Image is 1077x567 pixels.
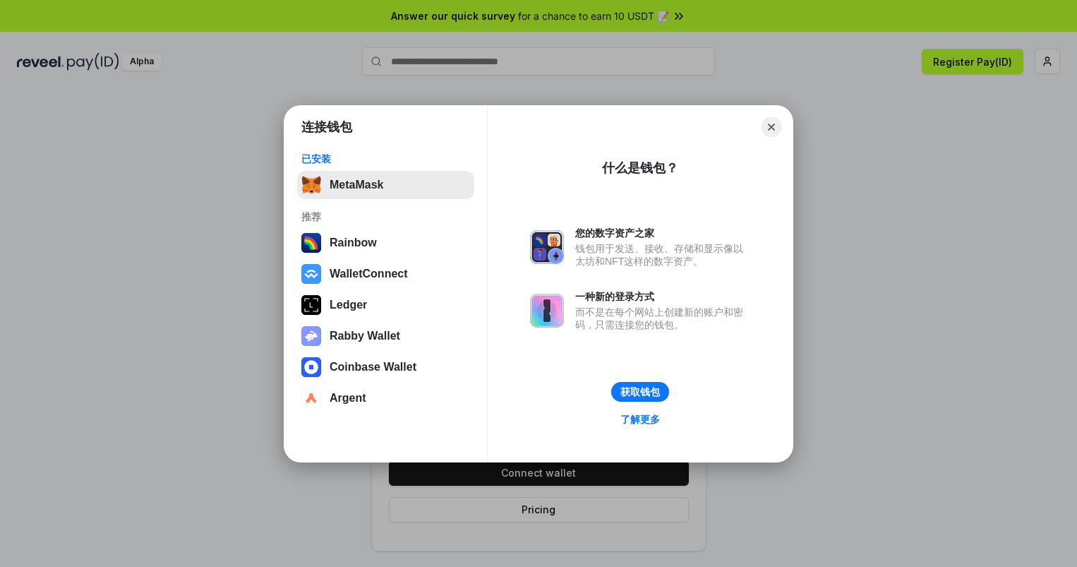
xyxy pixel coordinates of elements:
div: Coinbase Wallet [330,361,416,374]
div: 获取钱包 [620,386,660,398]
div: MetaMask [330,179,383,191]
img: svg+xml,%3Csvg%20width%3D%2228%22%20height%3D%2228%22%20viewBox%3D%220%200%2028%2028%22%20fill%3D... [301,264,321,284]
h1: 连接钱包 [301,119,352,136]
img: svg+xml,%3Csvg%20width%3D%22120%22%20height%3D%22120%22%20viewBox%3D%220%200%20120%20120%22%20fil... [301,233,321,253]
button: 获取钱包 [611,382,669,402]
div: 一种新的登录方式 [575,290,750,303]
div: 钱包用于发送、接收、存储和显示像以太坊和NFT这样的数字资产。 [575,242,750,268]
button: WalletConnect [297,260,474,288]
div: Argent [330,392,366,405]
button: Close [762,117,781,137]
button: Rainbow [297,229,474,257]
div: Rabby Wallet [330,330,400,342]
div: 推荐 [301,210,470,223]
button: Coinbase Wallet [297,353,474,381]
div: 什么是钱包？ [602,160,678,177]
img: svg+xml,%3Csvg%20width%3D%2228%22%20height%3D%2228%22%20viewBox%3D%220%200%2028%2028%22%20fill%3D... [301,388,321,408]
div: 您的数字资产之家 [575,227,750,239]
a: 了解更多 [612,410,668,429]
div: Ledger [330,299,367,311]
div: 已安装 [301,153,470,165]
div: 而不是在每个网站上创建新的账户和密码，只需连接您的钱包。 [575,306,750,331]
img: svg+xml,%3Csvg%20xmlns%3D%22http%3A%2F%2Fwww.w3.org%2F2000%2Fsvg%22%20fill%3D%22none%22%20viewBox... [530,230,564,264]
img: svg+xml,%3Csvg%20fill%3D%22none%22%20height%3D%2233%22%20viewBox%3D%220%200%2035%2033%22%20width%... [301,175,321,195]
img: svg+xml,%3Csvg%20xmlns%3D%22http%3A%2F%2Fwww.w3.org%2F2000%2Fsvg%22%20fill%3D%22none%22%20viewBox... [530,294,564,328]
div: WalletConnect [330,268,408,280]
img: svg+xml,%3Csvg%20xmlns%3D%22http%3A%2F%2Fwww.w3.org%2F2000%2Fsvg%22%20fill%3D%22none%22%20viewBox... [301,326,321,346]
img: svg+xml,%3Csvg%20width%3D%2228%22%20height%3D%2228%22%20viewBox%3D%220%200%2028%2028%22%20fill%3D... [301,357,321,377]
button: MetaMask [297,171,474,199]
div: 了解更多 [620,413,660,426]
div: Rainbow [330,237,377,249]
button: Ledger [297,291,474,319]
button: Argent [297,384,474,412]
img: svg+xml,%3Csvg%20xmlns%3D%22http%3A%2F%2Fwww.w3.org%2F2000%2Fsvg%22%20width%3D%2228%22%20height%3... [301,295,321,315]
button: Rabby Wallet [297,322,474,350]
